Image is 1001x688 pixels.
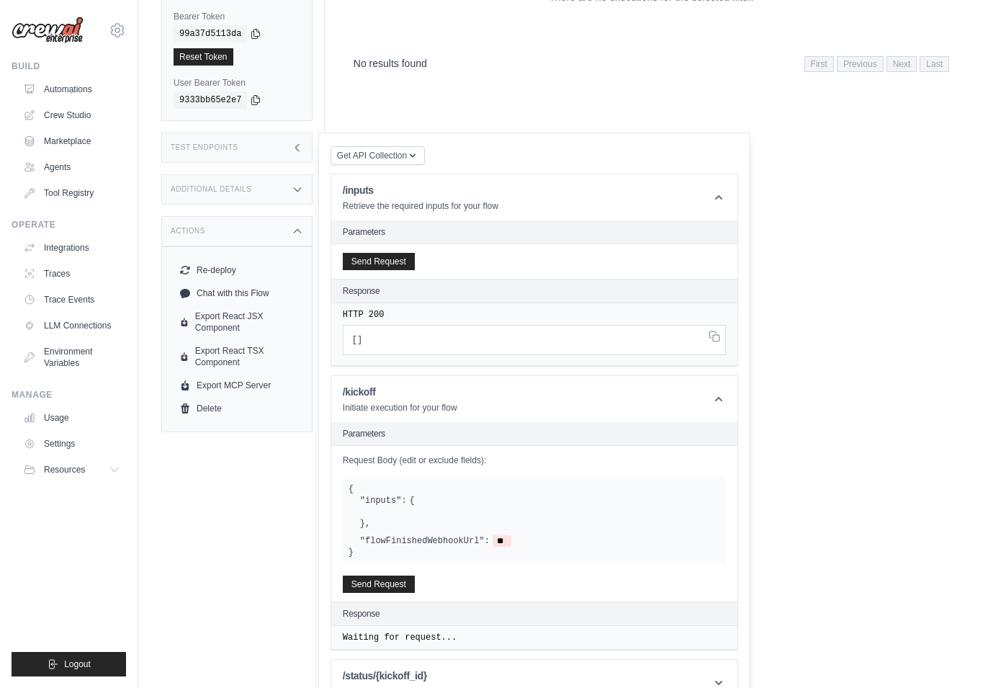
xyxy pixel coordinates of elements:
a: Delete [174,397,300,420]
span: [ [352,335,357,345]
span: ] [357,335,362,345]
a: Crew Studio [17,104,126,127]
div: Operate [12,219,126,231]
h2: Parameters [343,428,726,439]
a: Integrations [17,236,126,259]
a: Marketplace [17,130,126,153]
span: Last [920,56,949,72]
pre: Waiting for request... [343,632,726,643]
label: Bearer Token [174,11,300,22]
button: Resources [17,458,126,481]
h3: Actions [171,227,205,236]
span: } [360,518,365,530]
code: 99a37d5113da [174,25,247,43]
a: Usage [17,406,126,429]
button: Logout [12,652,126,676]
a: Tool Registry [17,182,126,205]
span: First [804,56,834,72]
a: Agents [17,156,126,179]
span: Get API Collection [337,150,407,161]
label: User Bearer Token [174,77,300,89]
h2: Response [343,285,380,297]
a: Reset Token [174,48,233,66]
span: Logout [64,658,91,670]
nav: Pagination [336,45,966,81]
a: Settings [17,432,126,455]
p: Retrieve the required inputs for your flow [343,200,498,212]
h2: Response [343,608,380,620]
span: { [410,495,415,506]
h1: /status/{kickoff_id} [343,669,547,683]
span: , [365,518,370,530]
code: 9333bb65e2e7 [174,91,247,109]
button: Get API Collection [331,146,425,165]
button: Send Request [343,253,415,270]
h1: /inputs [343,183,498,197]
button: Re-deploy [174,259,300,282]
a: Environment Variables [17,340,126,375]
iframe: Chat Widget [929,619,1001,688]
span: Resources [44,464,85,475]
span: } [349,548,354,558]
a: LLM Connections [17,314,126,337]
p: No results found [354,56,427,71]
nav: Pagination [804,56,949,72]
span: Previous [837,56,884,72]
pre: HTTP 200 [343,309,726,321]
img: Logo [12,17,84,44]
a: Export React JSX Component [174,305,300,339]
h3: Additional Details [171,185,251,194]
a: Trace Events [17,288,126,311]
div: Build [12,61,126,72]
h2: Parameters [343,226,726,238]
h1: /kickoff [343,385,457,399]
span: Next [886,56,917,72]
a: Automations [17,78,126,101]
p: Initiate execution for your flow [343,402,457,414]
a: Export React TSX Component [174,339,300,374]
a: Traces [17,262,126,285]
h3: Test Endpoints [171,143,238,152]
label: Request Body (edit or exclude fields): [343,455,726,466]
div: Manage [12,389,126,401]
a: Chat with this Flow [174,282,300,305]
a: Export MCP Server [174,374,300,397]
span: { [349,484,354,494]
button: Send Request [343,576,415,593]
label: "inputs": [360,495,407,506]
label: "flowFinishedWebhookUrl": [360,535,490,547]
